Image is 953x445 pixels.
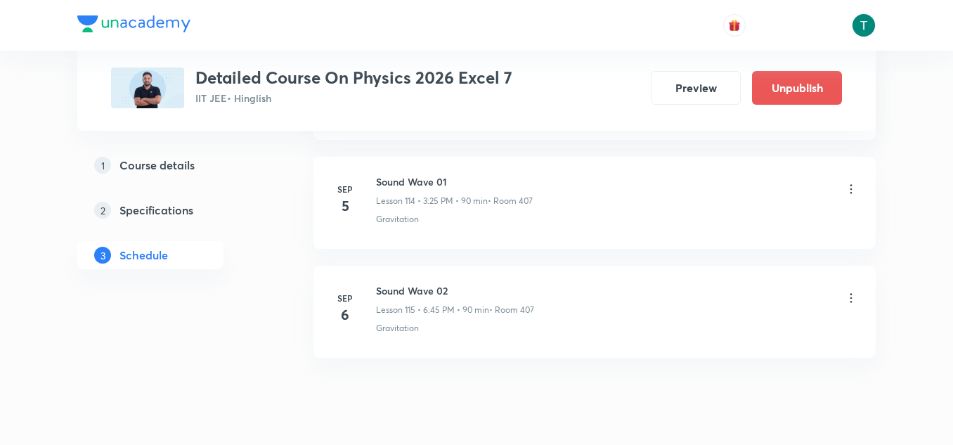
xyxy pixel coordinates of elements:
img: avatar [728,19,741,32]
p: 1 [94,157,111,174]
a: 1Course details [77,151,268,179]
h6: Sound Wave 01 [376,174,533,189]
h3: Detailed Course On Physics 2026 Excel 7 [195,67,512,88]
h4: 6 [331,304,359,325]
p: Lesson 115 • 6:45 PM • 90 min [376,304,489,316]
img: Tajvendra Singh [852,13,876,37]
h4: 5 [331,195,359,217]
h5: Specifications [119,202,193,219]
h6: Sep [331,292,359,304]
p: Gravitation [376,213,419,226]
h5: Course details [119,157,195,174]
p: Lesson 114 • 3:25 PM • 90 min [376,195,488,207]
p: • Room 407 [488,195,533,207]
button: Preview [651,71,741,105]
p: 2 [94,202,111,219]
h6: Sound Wave 02 [376,283,534,298]
p: IIT JEE • Hinglish [195,91,512,105]
h6: Sep [331,183,359,195]
img: Company Logo [77,15,190,32]
p: • Room 407 [489,304,534,316]
button: Unpublish [752,71,842,105]
a: 2Specifications [77,196,268,224]
img: D4BBC220-6266-4C24-A01E-39D0D3A7E466_plus.png [111,67,184,108]
button: avatar [723,14,746,37]
p: Gravitation [376,322,419,335]
a: Company Logo [77,15,190,36]
p: 3 [94,247,111,264]
h5: Schedule [119,247,168,264]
